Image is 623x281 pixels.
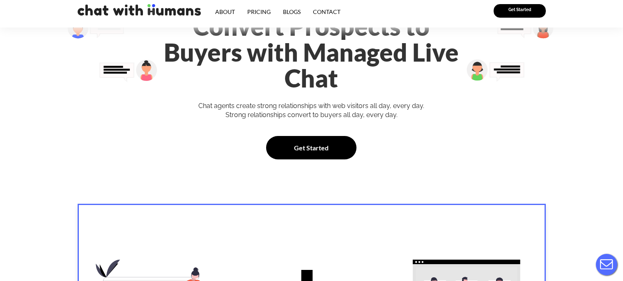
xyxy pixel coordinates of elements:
[152,111,471,120] div: Strong relationships convert to buyers all day, every day.
[78,4,201,16] img: chat with humans
[494,4,546,18] a: Get Started
[209,4,241,19] a: About
[467,59,525,82] img: Group 27
[497,18,554,39] img: Group 26
[266,136,356,159] a: Get Started
[152,14,471,91] h1: Convert Prospects to Buyers with Managed Live Chat
[294,143,329,153] span: Get Started
[152,101,471,111] div: Chat agents create strong relationships with web visitors all day, every day.
[99,59,157,83] img: Group 29
[307,4,347,19] a: Contact
[277,4,307,19] a: Blogs
[67,18,124,39] img: Group 28
[241,4,277,19] a: Pricing
[590,248,623,281] button: Live Chat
